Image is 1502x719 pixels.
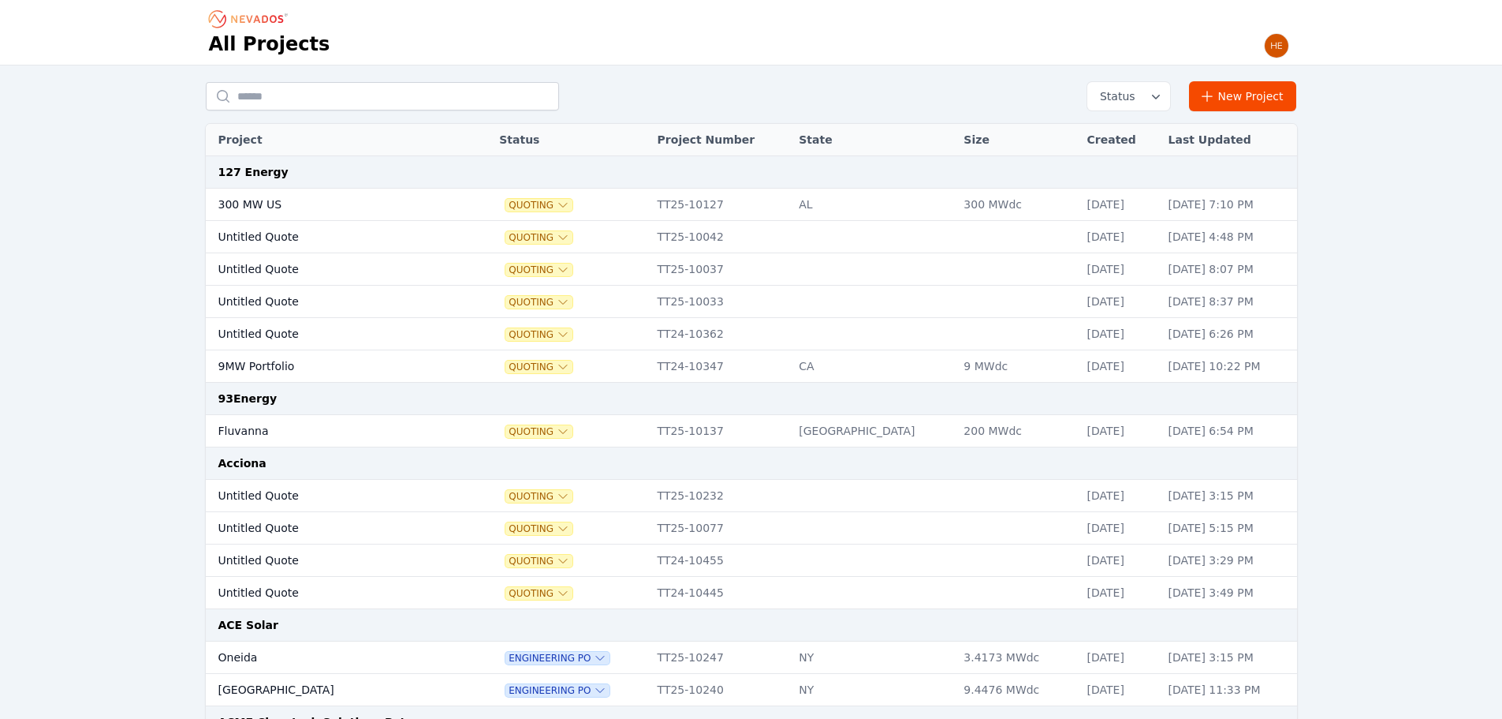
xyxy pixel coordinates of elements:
td: [GEOGRAPHIC_DATA] [791,415,956,448]
tr: Untitled QuoteQuotingTT25-10037[DATE][DATE] 8:07 PM [206,253,1297,286]
td: [GEOGRAPHIC_DATA] [206,674,453,706]
td: [DATE] 6:26 PM [1161,318,1297,350]
td: [DATE] [1079,674,1161,706]
td: 93Energy [206,383,1297,415]
td: Untitled Quote [206,286,453,318]
td: Untitled Quote [206,480,453,512]
td: [DATE] [1079,253,1161,286]
button: Engineering PO [505,652,609,665]
td: Acciona [206,448,1297,480]
th: Size [956,124,1079,156]
tr: [GEOGRAPHIC_DATA]Engineering POTT25-10240NY9.4476 MWdc[DATE][DATE] 11:33 PM [206,674,1297,706]
td: [DATE] 3:15 PM [1161,480,1297,512]
h1: All Projects [209,32,330,57]
button: Quoting [505,361,572,373]
td: TT25-10240 [650,674,792,706]
td: TT24-10347 [650,350,792,383]
button: Quoting [505,296,572,309]
tr: 300 MW USQuotingTT25-10127AL300 MWdc[DATE][DATE] 7:10 PM [206,189,1297,221]
td: 300 MW US [206,189,453,221]
td: Untitled Quote [206,221,453,253]
button: Engineering PO [505,684,609,697]
tr: Untitled QuoteQuotingTT25-10077[DATE][DATE] 5:15 PM [206,512,1297,545]
td: Untitled Quote [206,545,453,577]
tr: Untitled QuoteQuotingTT25-10033[DATE][DATE] 8:37 PM [206,286,1297,318]
td: [DATE] [1079,415,1161,448]
td: Untitled Quote [206,318,453,350]
td: [DATE] [1079,189,1161,221]
button: Quoting [505,199,572,212]
tr: FluvannaQuotingTT25-10137[GEOGRAPHIC_DATA]200 MWdc[DATE][DATE] 6:54 PM [206,415,1297,448]
tr: 9MW PortfolioQuotingTT24-10347CA9 MWdc[DATE][DATE] 10:22 PM [206,350,1297,383]
td: 127 Energy [206,156,1297,189]
td: [DATE] 8:07 PM [1161,253,1297,286]
th: Created [1079,124,1161,156]
td: AL [791,189,956,221]
a: New Project [1189,81,1297,111]
td: TT25-10042 [650,221,792,253]
td: 3.4173 MWdc [956,642,1079,674]
td: TT25-10247 [650,642,792,674]
td: 9.4476 MWdc [956,674,1079,706]
td: Untitled Quote [206,512,453,545]
th: Status [491,124,649,156]
td: [DATE] [1079,318,1161,350]
td: CA [791,350,956,383]
td: TT25-10232 [650,480,792,512]
td: 9 MWdc [956,350,1079,383]
button: Quoting [505,522,572,535]
td: TT25-10037 [650,253,792,286]
td: [DATE] 3:29 PM [1161,545,1297,577]
nav: Breadcrumb [209,6,293,32]
button: Status [1087,82,1170,110]
td: [DATE] [1079,545,1161,577]
span: Status [1094,88,1135,104]
td: Fluvanna [206,415,453,448]
td: [DATE] [1079,577,1161,609]
td: Untitled Quote [206,253,453,286]
td: [DATE] 4:48 PM [1161,221,1297,253]
td: [DATE] [1079,350,1161,383]
td: [DATE] 8:37 PM [1161,286,1297,318]
td: [DATE] [1079,221,1161,253]
td: Untitled Quote [206,577,453,609]
td: [DATE] [1079,642,1161,674]
tr: Untitled QuoteQuotingTT24-10455[DATE][DATE] 3:29 PM [206,545,1297,577]
td: TT25-10127 [650,189,792,221]
td: [DATE] 3:49 PM [1161,577,1297,609]
td: ACE Solar [206,609,1297,642]
tr: Untitled QuoteQuotingTT24-10445[DATE][DATE] 3:49 PM [206,577,1297,609]
button: Quoting [505,425,572,438]
td: [DATE] 3:15 PM [1161,642,1297,674]
td: [DATE] 6:54 PM [1161,415,1297,448]
td: [DATE] 5:15 PM [1161,512,1297,545]
button: Quoting [505,328,572,341]
td: [DATE] [1079,480,1161,512]
td: 300 MWdc [956,189,1079,221]
tr: Untitled QuoteQuotingTT25-10042[DATE][DATE] 4:48 PM [206,221,1297,253]
td: [DATE] [1079,512,1161,545]
button: Quoting [505,490,572,503]
td: NY [791,674,956,706]
td: NY [791,642,956,674]
td: TT25-10033 [650,286,792,318]
button: Quoting [505,587,572,600]
td: Oneida [206,642,453,674]
td: 200 MWdc [956,415,1079,448]
button: Quoting [505,231,572,244]
th: State [791,124,956,156]
button: Quoting [505,555,572,567]
tr: Untitled QuoteQuotingTT24-10362[DATE][DATE] 6:26 PM [206,318,1297,350]
td: TT25-10077 [650,512,792,545]
button: Quoting [505,264,572,276]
